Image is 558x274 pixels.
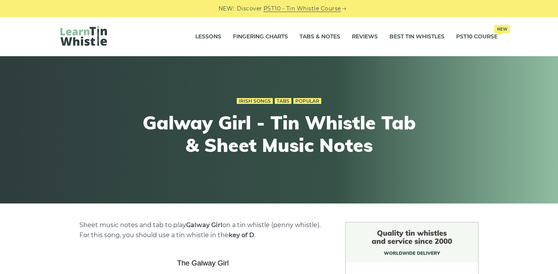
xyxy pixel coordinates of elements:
a: Tabs [275,98,291,104]
a: Popular [293,98,321,104]
h1: Galway Girl - Tin Whistle Tab & Sheet Music Notes [136,112,422,156]
a: Tabs & Notes [300,27,340,47]
a: Reviews [352,27,378,47]
a: Fingering Charts [233,27,288,47]
a: PST10 CourseNew [456,27,498,47]
a: Irish Songs [237,98,273,104]
p: Sheet music notes and tab to play on a tin whistle (penny whistle). For this song, you should use... [79,220,327,240]
strong: key of D [229,231,254,239]
span: New [494,25,510,33]
a: Lessons [195,27,221,47]
img: LearnTinWhistle.com [60,26,107,46]
strong: Galway Girl [186,221,222,229]
a: Best Tin Whistles [389,27,444,47]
